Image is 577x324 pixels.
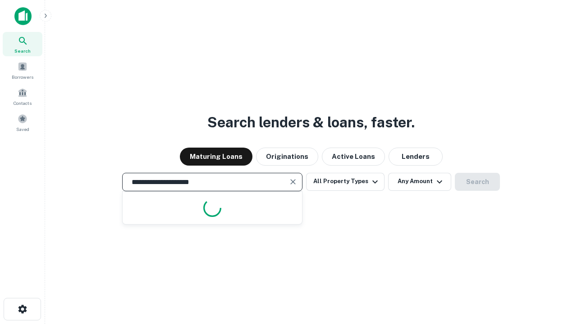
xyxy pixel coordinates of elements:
[388,173,451,191] button: Any Amount
[207,112,415,133] h3: Search lenders & loans, faster.
[16,126,29,133] span: Saved
[3,32,42,56] a: Search
[389,148,443,166] button: Lenders
[322,148,385,166] button: Active Loans
[256,148,318,166] button: Originations
[180,148,252,166] button: Maturing Loans
[3,84,42,108] a: Contacts
[3,58,42,82] a: Borrowers
[14,47,31,54] span: Search
[14,7,32,25] img: capitalize-icon.png
[287,175,299,188] button: Clear
[532,223,577,266] iframe: Chat Widget
[3,110,42,135] a: Saved
[306,173,385,191] button: All Property Types
[12,73,33,81] span: Borrowers
[14,99,32,107] span: Contacts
